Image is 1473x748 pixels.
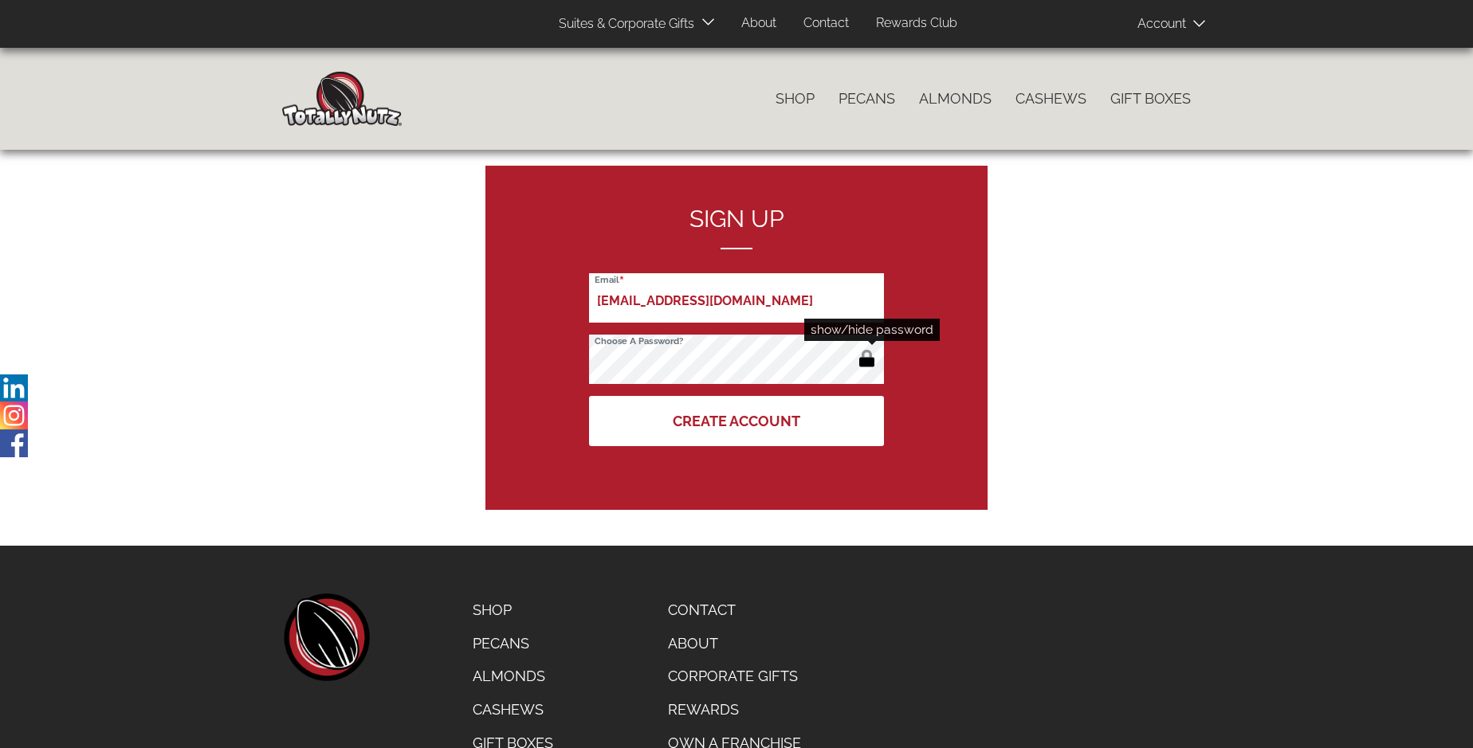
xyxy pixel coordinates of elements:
[907,82,1004,116] a: Almonds
[791,8,861,39] a: Contact
[656,627,813,660] a: About
[461,693,565,726] a: Cashews
[282,593,370,681] a: home
[827,82,907,116] a: Pecans
[804,319,940,341] div: show/hide password
[656,693,813,726] a: Rewards
[656,593,813,627] a: Contact
[656,660,813,693] a: Corporate Gifts
[461,593,565,627] a: Shop
[864,8,969,39] a: Rewards Club
[282,72,402,126] img: Home
[461,660,565,693] a: Almonds
[461,627,565,660] a: Pecans
[547,9,699,40] a: Suites & Corporate Gifts
[1098,82,1203,116] a: Gift Boxes
[589,396,884,446] button: Create Account
[729,8,788,39] a: About
[764,82,827,116] a: Shop
[1004,82,1098,116] a: Cashews
[589,206,884,249] h2: Sign up
[589,273,884,323] input: Email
